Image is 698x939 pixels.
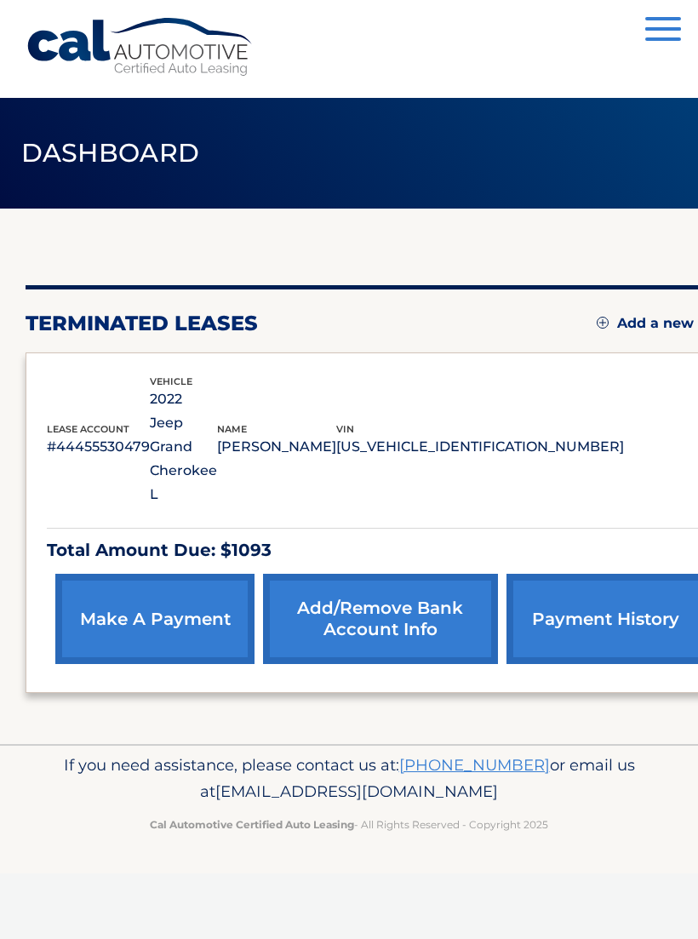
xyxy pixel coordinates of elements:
[215,782,498,801] span: [EMAIL_ADDRESS][DOMAIN_NAME]
[399,755,550,775] a: [PHONE_NUMBER]
[217,435,336,459] p: [PERSON_NAME]
[47,423,129,435] span: lease account
[26,752,672,806] p: If you need assistance, please contact us at: or email us at
[150,375,192,387] span: vehicle
[597,317,609,329] img: add.svg
[150,387,217,507] p: 2022 Jeep Grand Cherokee L
[55,574,255,664] a: make a payment
[645,17,681,45] button: Menu
[336,435,624,459] p: [US_VEHICLE_IDENTIFICATION_NUMBER]
[26,311,258,336] h2: terminated leases
[21,137,200,169] span: Dashboard
[217,423,247,435] span: name
[150,818,354,831] strong: Cal Automotive Certified Auto Leasing
[336,423,354,435] span: vin
[47,435,150,459] p: #44455530479
[26,816,672,833] p: - All Rights Reserved - Copyright 2025
[26,17,255,77] a: Cal Automotive
[263,574,497,664] a: Add/Remove bank account info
